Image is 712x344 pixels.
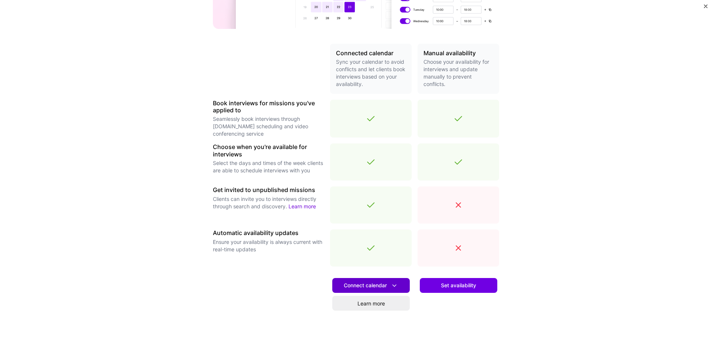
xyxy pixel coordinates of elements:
[336,58,406,88] p: Sync your calendar to avoid conflicts and let clients book interviews based on your availability.
[289,203,316,209] a: Learn more
[390,282,398,290] i: icon DownArrowWhite
[423,58,493,88] p: Choose your availability for interviews and update manually to prevent conflicts.
[213,100,324,114] h3: Book interviews for missions you've applied to
[332,278,410,293] button: Connect calendar
[441,282,476,289] span: Set availability
[213,115,324,138] p: Seamlessly book interviews through [DOMAIN_NAME] scheduling and video conferencing service
[704,4,708,12] button: Close
[213,195,324,210] p: Clients can invite you to interviews directly through search and discovery.
[213,186,324,193] h3: Get invited to unpublished missions
[336,50,406,57] h3: Connected calendar
[213,159,324,174] p: Select the days and times of the week clients are able to schedule interviews with you
[344,282,398,290] span: Connect calendar
[213,229,324,236] h3: Automatic availability updates
[213,238,324,253] p: Ensure your availability is always current with real-time updates
[213,143,324,158] h3: Choose when you're available for interviews
[420,278,497,293] button: Set availability
[423,50,493,57] h3: Manual availability
[332,296,410,311] a: Learn more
